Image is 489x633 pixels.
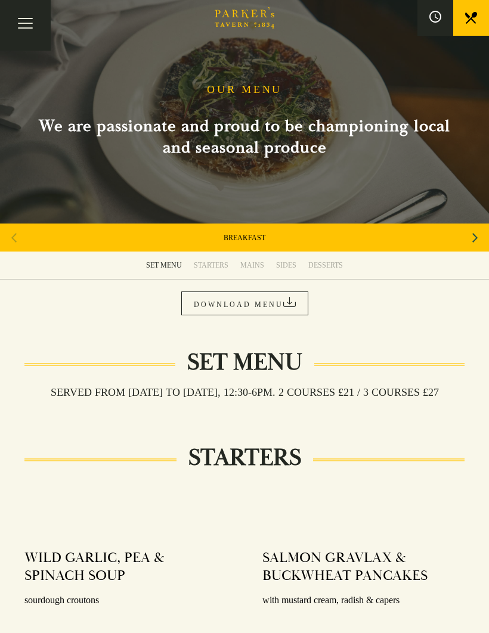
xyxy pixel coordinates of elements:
[177,443,313,472] h2: STARTERS
[276,260,296,270] div: SIDES
[308,260,343,270] div: DESSERTS
[146,260,182,270] div: SET MENU
[194,260,228,270] div: STARTERS
[234,252,270,279] a: MAINS
[24,549,215,585] h4: WILD GARLIC, PEA & SPINACH SOUP
[302,252,349,279] a: DESSERTS
[24,592,227,609] p: sourdough croutons
[140,252,188,279] a: SET MENU
[207,83,282,97] h1: OUR MENU
[270,252,302,279] a: SIDES
[224,233,265,243] a: BREAKFAST
[467,225,483,251] div: Next slide
[188,252,234,279] a: STARTERS
[262,592,465,609] p: with mustard cream, radish & capers
[240,260,264,270] div: MAINS
[181,291,308,315] a: DOWNLOAD MENU
[262,549,453,585] h4: SALMON GRAVLAX & BUCKWHEAT PANCAKES
[175,348,314,377] h2: Set Menu
[39,386,451,399] h3: Served from [DATE] to [DATE], 12:30-6pm. 2 COURSES £21 / 3 COURSES £27
[24,116,465,159] h2: We are passionate and proud to be championing local and seasonal produce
